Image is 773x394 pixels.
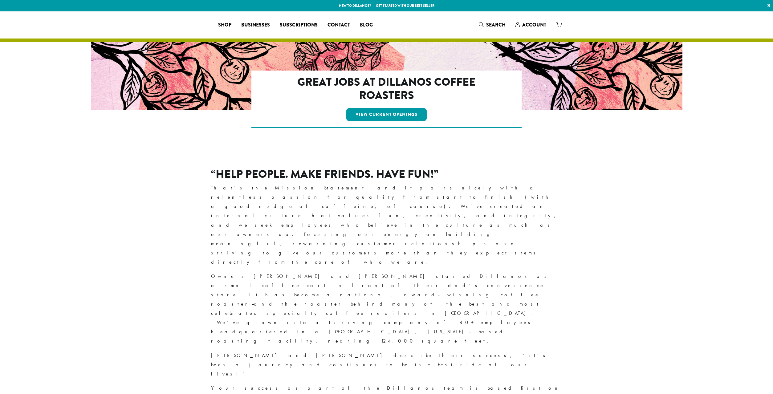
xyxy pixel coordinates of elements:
[486,21,506,28] span: Search
[280,21,318,29] span: Subscriptions
[278,75,495,102] h2: Great Jobs at Dillanos Coffee Roasters
[376,3,434,8] a: Get started with our best seller
[241,21,270,29] span: Businesses
[211,272,562,346] p: Owners [PERSON_NAME] and [PERSON_NAME] started Dillanos as a small coffee cart in front of their ...
[346,108,427,121] a: View Current Openings
[211,183,562,267] p: That’s the Mission Statement and it pairs nicely with a relentless passion for quality from start...
[522,21,546,28] span: Account
[218,21,231,29] span: Shop
[211,351,562,379] p: [PERSON_NAME] and [PERSON_NAME] describe their success, “it’s been a journey and continues to be ...
[360,21,373,29] span: Blog
[213,20,236,30] a: Shop
[211,168,562,181] h2: “Help People. Make Friends. Have Fun!”
[474,20,511,30] a: Search
[328,21,350,29] span: Contact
